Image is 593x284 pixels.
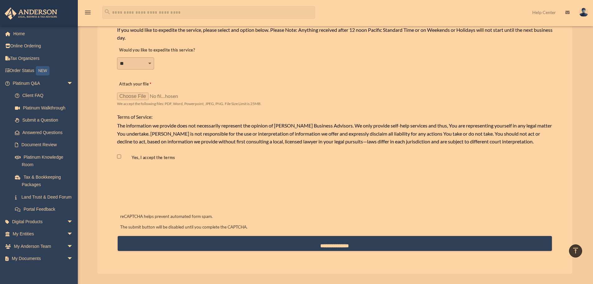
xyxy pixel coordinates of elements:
[9,151,82,171] a: Platinum Knowledge Room
[84,9,92,16] i: menu
[67,240,79,253] span: arrow_drop_down
[9,114,82,127] a: Submit a Question
[9,171,82,191] a: Tax & Bookkeeping Packages
[4,215,82,228] a: Digital Productsarrow_drop_down
[118,224,552,231] div: The submit button will be disabled until you complete the CAPTCHA.
[118,176,213,200] iframe: reCAPTCHA
[67,77,79,90] span: arrow_drop_down
[579,8,588,17] img: User Pic
[4,27,82,40] a: Home
[9,102,82,114] a: Platinum Walkthrough
[117,101,261,106] span: We accept the following files: PDF, Word, Powerpoint, JPEG, PNG. File Size Limit is 25MB.
[117,122,553,146] div: The information we provide does not necessarily represent the opinion of [PERSON_NAME] Business A...
[4,65,82,77] a: Order StatusNEW
[67,228,79,241] span: arrow_drop_down
[4,40,82,52] a: Online Ordering
[9,203,82,216] a: Portal Feedback
[122,155,178,161] label: Yes, I accept the terms
[104,8,111,15] i: search
[4,228,82,240] a: My Entitiesarrow_drop_down
[3,7,59,20] img: Anderson Advisors Platinum Portal
[9,126,82,139] a: Answered Questions
[67,215,79,228] span: arrow_drop_down
[9,139,79,151] a: Document Review
[9,89,82,102] a: Client FAQ
[4,77,82,89] a: Platinum Q&Aarrow_drop_down
[4,253,82,265] a: My Documentsarrow_drop_down
[117,80,179,89] label: Attach your file
[117,113,553,120] h4: Terms of Service:
[117,26,553,42] div: If you would like to expedite the service, please select and option below. Please Note: Anything ...
[572,247,579,254] i: vertical_align_top
[569,244,582,258] a: vertical_align_top
[118,213,552,220] div: reCAPTCHA helps prevent automated form spam.
[9,191,82,203] a: Land Trust & Deed Forum
[84,11,92,16] a: menu
[4,52,82,65] a: Tax Organizers
[36,66,49,75] div: NEW
[67,253,79,265] span: arrow_drop_down
[4,240,82,253] a: My Anderson Teamarrow_drop_down
[117,46,197,55] label: Would you like to expedite this service?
